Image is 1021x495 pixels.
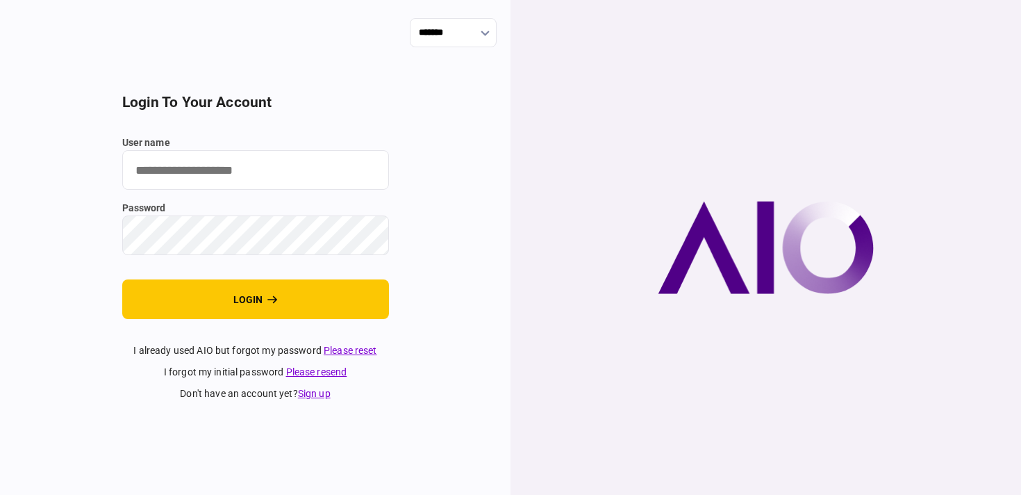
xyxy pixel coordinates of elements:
label: password [122,201,389,216]
label: user name [122,136,389,150]
div: I already used AIO but forgot my password [122,343,389,358]
a: Please resend [286,366,347,378]
div: I forgot my initial password [122,365,389,380]
a: Please reset [324,345,377,356]
button: login [122,279,389,319]
h2: login to your account [122,94,389,111]
img: AIO company logo [658,201,874,294]
input: show language options [410,18,497,47]
a: Sign up [298,388,331,399]
div: don't have an account yet ? [122,387,389,401]
input: password [122,216,389,255]
input: user name [122,150,389,190]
